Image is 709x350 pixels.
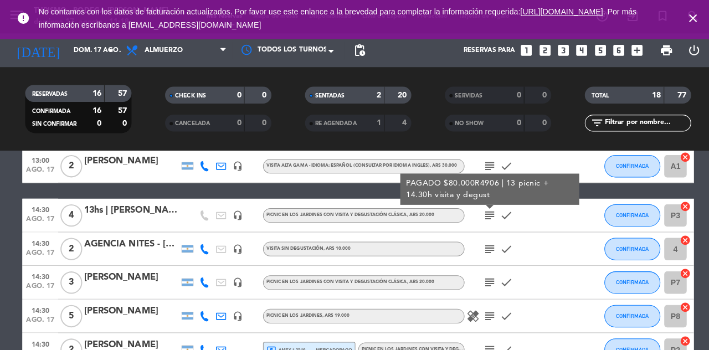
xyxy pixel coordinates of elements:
[319,310,346,315] span: , ARS 19.000
[425,162,453,166] span: , ARS 30.000
[653,43,666,56] span: print
[230,308,240,318] i: headset_mic
[8,38,67,62] i: [DATE]
[450,92,477,97] span: SERVIDAS
[26,280,54,292] span: ago. 17
[312,92,341,97] span: SENTADAS
[121,119,128,126] strong: 0
[60,153,81,176] span: 2
[143,46,181,54] span: Almuerzo
[495,207,508,220] i: check
[551,43,565,57] i: looks_3
[26,213,54,226] span: ago. 17
[394,90,405,98] strong: 20
[26,300,54,313] span: 14:30
[495,240,508,253] i: check
[511,118,516,126] strong: 0
[672,332,684,343] i: cancel
[255,44,324,55] span: Todos los turnos
[610,243,643,249] span: CONFIRMADA
[459,46,510,54] span: Reservas para
[598,116,684,128] input: Filtrar por nombre...
[610,310,643,316] span: CONFIRMADA
[32,120,76,126] span: SIN CONFIRMAR
[264,310,346,315] span: PICNIC EN LOS JARDINES
[450,120,479,125] span: NO SHOW
[398,118,405,126] strong: 4
[537,118,543,126] strong: 0
[587,43,602,57] i: looks_5
[610,343,643,349] span: CONFIRMADA
[402,176,568,199] div: PAGADO $80.000R4906 | 13 picnic + 14.30h visita y degust
[312,120,353,125] span: RE AGENDADA
[91,106,100,114] strong: 16
[672,232,684,243] i: cancel
[32,90,67,96] span: RESERVADAS
[673,33,701,66] div: LOG OUT
[264,162,453,166] span: VISITA ALTA GAMA - IDIOMA: ESPAÑOL (Consultar por idioma ingles)
[260,90,266,98] strong: 0
[83,267,177,282] div: [PERSON_NAME]
[569,43,583,57] i: looks_4
[373,90,377,98] strong: 2
[96,119,100,126] strong: 0
[234,118,239,126] strong: 0
[26,234,54,246] span: 14:30
[26,200,54,213] span: 14:30
[478,158,491,171] i: subject
[320,244,347,248] span: , ARS 10.000
[680,43,693,56] i: power_settings_new
[173,92,204,97] span: CHECK INS
[234,90,239,98] strong: 0
[598,302,654,324] button: CONFIRMADA
[83,234,177,249] div: AGENCIA NITES - [PERSON_NAME]
[60,302,81,324] span: 5
[478,207,491,220] i: subject
[610,161,643,167] span: CONFIRMADA
[26,267,54,280] span: 14:30
[173,120,208,125] span: CANCELADA
[313,342,348,349] span: mercadopago
[624,43,638,57] i: add_box
[605,43,620,57] i: looks_6
[598,235,654,258] button: CONFIRMADA
[26,333,54,346] span: 14:30
[230,241,240,251] i: headset_mic
[585,92,603,97] span: TOTAL
[83,152,177,167] div: [PERSON_NAME]
[532,43,547,57] i: looks_two
[60,269,81,291] span: 3
[230,208,240,218] i: headset_mic
[264,244,347,248] span: VISITA SIN DEGUSTACIÓN
[495,273,508,286] i: check
[461,306,475,320] i: healing
[349,43,362,56] span: pending_actions
[403,210,430,215] span: , ARS 20.000
[117,89,128,96] strong: 57
[584,115,598,128] i: filter_list
[478,306,491,320] i: subject
[515,7,597,16] a: [URL][DOMAIN_NAME]
[32,107,70,113] span: CONFIRMADA
[672,199,684,210] i: cancel
[645,90,654,98] strong: 18
[672,298,684,310] i: cancel
[610,210,643,216] span: CONFIRMADA
[230,159,240,169] i: headset_mic
[358,343,497,348] span: PICNIC EN LOS JARDINES CON VISITA Y DEGUSTACIÓN CLÁSICA
[91,89,100,96] strong: 16
[598,202,654,224] button: CONFIRMADA
[83,334,177,348] div: [PERSON_NAME]
[230,275,240,285] i: headset_mic
[260,118,266,126] strong: 0
[537,90,543,98] strong: 0
[679,12,692,25] i: close
[478,240,491,253] i: subject
[495,306,508,320] i: check
[264,210,430,215] span: PICNIC EN LOS JARDINES CON VISITA Y DEGUSTACIÓN CLÁSICA
[598,269,654,291] button: CONFIRMADA
[478,273,491,286] i: subject
[26,313,54,326] span: ago. 17
[511,90,516,98] strong: 0
[103,43,116,56] i: arrow_drop_down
